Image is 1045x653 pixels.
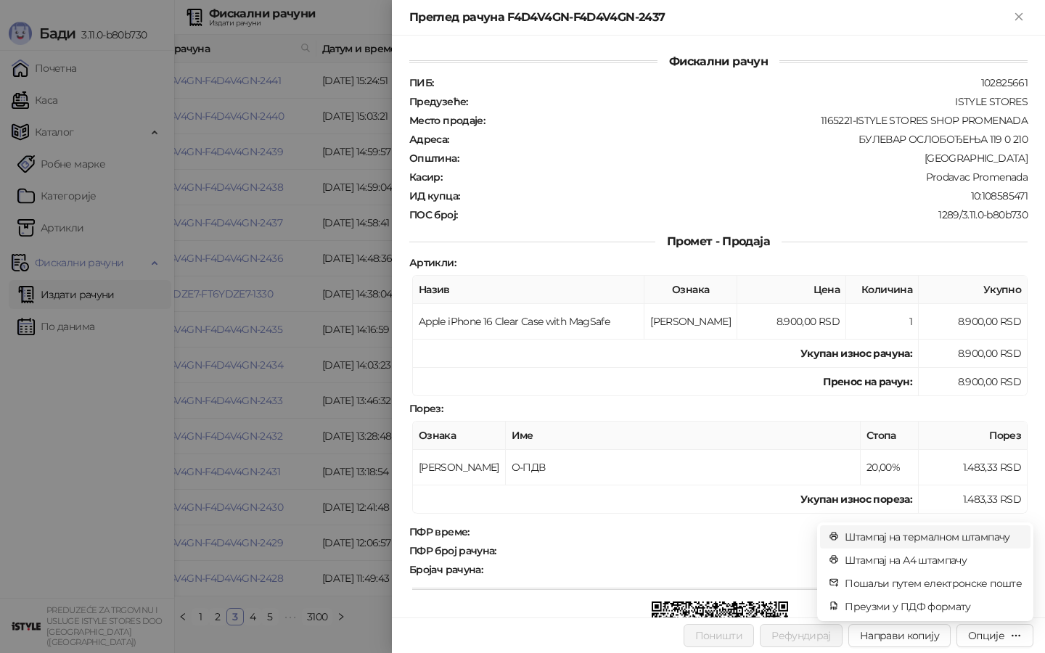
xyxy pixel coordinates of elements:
td: Apple iPhone 16 Clear Case with MagSafe [413,304,644,340]
th: Укупно [919,276,1028,304]
th: Ознака [644,276,737,304]
strong: Касир : [409,171,442,184]
strong: Предузеће : [409,95,468,108]
th: Порез [919,422,1028,450]
strong: Укупан износ пореза: [800,493,912,506]
div: 102825661 [435,76,1029,89]
strong: ИД купца : [409,189,459,202]
strong: Пренос на рачун : [823,375,912,388]
div: Преглед рачуна F4D4V4GN-F4D4V4GN-2437 [409,9,1010,26]
td: [PERSON_NAME] [644,304,737,340]
td: 1.483,33 RSD [919,485,1028,514]
td: 1.483,33 RSD [919,450,1028,485]
td: 20,00% [861,450,919,485]
div: [GEOGRAPHIC_DATA] [460,152,1029,165]
div: F4D4V4GN-F4D4V4GN-2437 [498,544,1029,557]
span: Штампај на термалном штампачу [845,529,1022,545]
div: Prodavac Promenada [443,171,1029,184]
span: Направи копију [860,629,939,642]
th: Ознака [413,422,506,450]
strong: ПФР број рачуна : [409,544,496,557]
th: Цена [737,276,846,304]
strong: Место продаје : [409,114,485,127]
strong: Артикли : [409,256,456,269]
strong: Укупан износ рачуна : [800,347,912,360]
div: [DATE] 14:58:41 [471,525,1029,538]
strong: Бројач рачуна : [409,563,483,576]
span: Промет - Продаја [655,234,782,248]
div: 10:108585471 [461,189,1029,202]
div: БУЛЕВАР ОСЛОБОЂЕЊА 119 0 210 [451,133,1029,146]
button: Опције [956,624,1033,647]
button: Поништи [684,624,755,647]
th: Назив [413,276,644,304]
div: ISTYLE STORES [470,95,1029,108]
strong: ПОС број : [409,208,457,221]
button: Направи копију [848,624,951,647]
strong: Адреса : [409,133,449,146]
button: Рефундирај [760,624,843,647]
strong: ПИБ : [409,76,433,89]
div: 1165221-ISTYLE STORES SHOP PROMENADA [486,114,1029,127]
th: Количина [846,276,919,304]
td: [PERSON_NAME] [413,450,506,485]
div: 2353/2437ПП [484,563,1029,576]
span: Пошаљи путем електронске поште [845,575,1022,591]
strong: Општина : [409,152,459,165]
div: 1289/3.11.0-b80b730 [459,208,1029,221]
td: 1 [846,304,919,340]
span: Фискални рачун [657,54,779,68]
td: 8.900,00 RSD [919,304,1028,340]
span: Штампај на А4 штампачу [845,552,1022,568]
div: Опције [968,629,1004,642]
td: 8.900,00 RSD [919,340,1028,368]
strong: Порез : [409,402,443,415]
strong: ПФР време : [409,525,470,538]
span: Преузми у ПДФ формату [845,599,1022,615]
td: 8.900,00 RSD [737,304,846,340]
button: Close [1010,9,1028,26]
th: Име [506,422,861,450]
td: 8.900,00 RSD [919,368,1028,396]
th: Стопа [861,422,919,450]
td: О-ПДВ [506,450,861,485]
